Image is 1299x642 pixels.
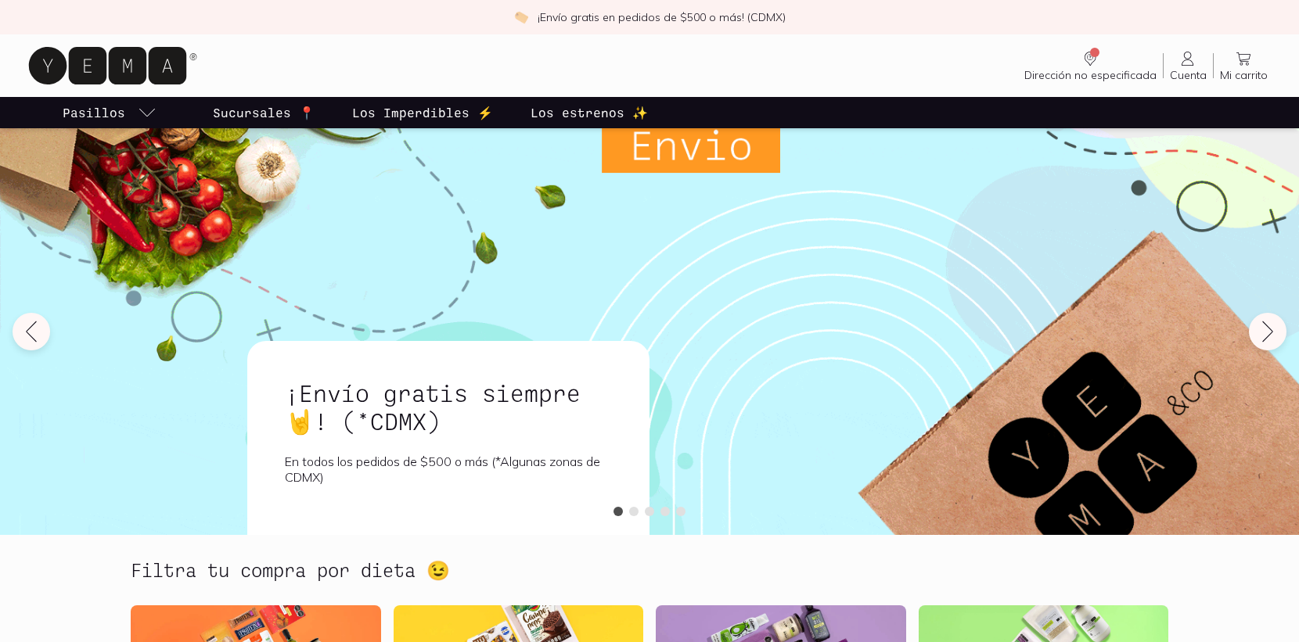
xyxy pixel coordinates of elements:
span: Mi carrito [1220,68,1268,82]
span: Dirección no especificada [1024,68,1157,82]
a: Sucursales 📍 [210,97,318,128]
a: Los Imperdibles ⚡️ [349,97,496,128]
a: Mi carrito [1214,49,1274,82]
img: check [514,10,528,24]
p: En todos los pedidos de $500 o más (*Algunas zonas de CDMX) [285,454,612,485]
a: Los estrenos ✨ [527,97,651,128]
a: pasillo-todos-link [59,97,160,128]
span: Cuenta [1170,68,1207,82]
h2: Filtra tu compra por dieta 😉 [131,560,450,580]
p: Los estrenos ✨ [531,103,648,122]
p: Sucursales 📍 [213,103,315,122]
a: Dirección no especificada [1018,49,1163,82]
p: Pasillos [63,103,125,122]
h1: ¡Envío gratis siempre🤘! (*CDMX) [285,378,612,435]
p: Los Imperdibles ⚡️ [352,103,493,122]
p: ¡Envío gratis en pedidos de $500 o más! (CDMX) [538,9,786,25]
a: Cuenta [1164,49,1213,82]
